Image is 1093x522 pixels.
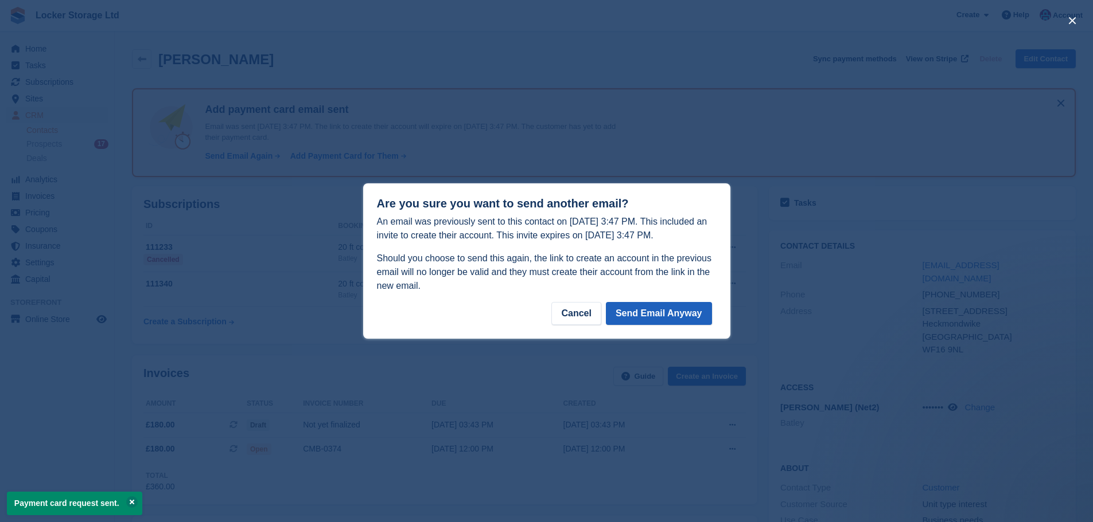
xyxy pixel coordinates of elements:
h1: Are you sure you want to send another email? [377,197,717,210]
button: close [1063,11,1082,30]
p: Should you choose to send this again, the link to create an account in the previous email will no... [377,252,717,293]
div: Cancel [551,302,601,325]
p: An email was previously sent to this contact on [DATE] 3:47 PM. This included an invite to create... [377,215,717,242]
p: Payment card request sent. [7,492,142,515]
button: Send Email Anyway [606,302,712,325]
